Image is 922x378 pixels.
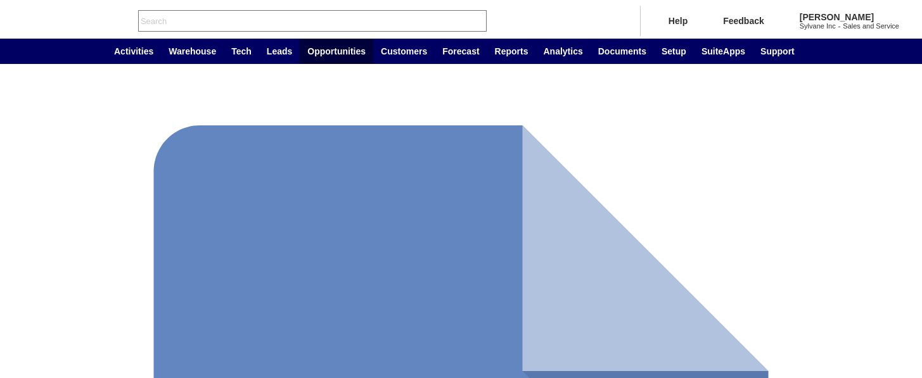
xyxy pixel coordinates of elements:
span: Leads [267,46,292,56]
span: Tech [231,46,252,56]
span: Sylvane Inc [800,22,836,30]
a: Leads [259,39,300,64]
a: Analytics [536,39,591,64]
input: Search [139,13,469,28]
div: Feedback [695,3,772,39]
span: [PERSON_NAME] [800,12,899,22]
span: Warehouse [169,46,216,56]
span: Help [669,16,688,26]
svg: Home [84,44,99,59]
div: Create New [610,3,640,39]
a: Opportunities [300,39,373,64]
span: Documents [598,46,646,56]
a: Tech [224,39,259,64]
a: Setup [654,39,694,64]
span: - [838,22,841,30]
a: Warehouse [161,39,224,64]
div: Change Role [772,3,907,39]
span: Reports [495,46,528,56]
span: SuiteApps [701,46,745,56]
div: Shortcuts [46,39,76,64]
a: Recent Records [15,39,46,64]
span: Setup [662,46,686,56]
a: Reports [487,39,536,64]
svg: Shortcuts [53,44,68,59]
a: Customers [373,39,435,64]
span: Sales and Service [843,22,899,30]
span: Customers [381,46,427,56]
span: Opportunities [307,46,366,56]
span: Analytics [544,46,583,56]
a: SuiteApps [694,39,753,64]
div: Help [641,3,695,39]
span: Forecast [442,46,479,56]
svg: Search [469,13,484,28]
span: Activities [114,46,153,56]
a: Activities [106,39,161,64]
span: Feedback [723,16,764,26]
svg: Recent Records [23,44,38,59]
a: Documents [591,39,654,64]
a: Support [753,39,802,64]
a: Home [76,39,106,64]
span: Support [760,46,795,56]
a: Forecast [435,39,487,64]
